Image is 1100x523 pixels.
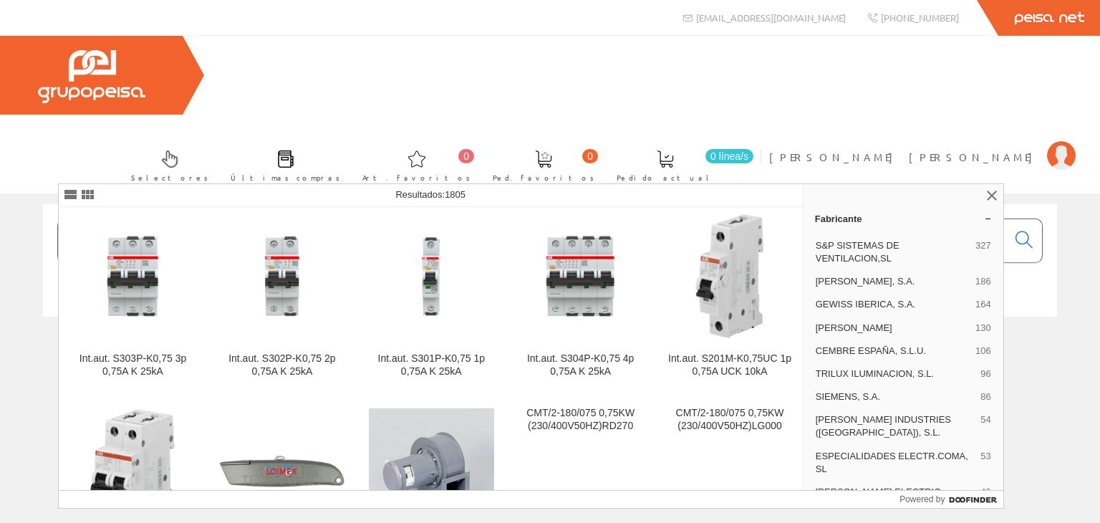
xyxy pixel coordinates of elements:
[216,138,347,191] a: Últimas compras
[219,213,344,339] img: Int.aut. S302P-K0,75 2p 0,75A K 25kA
[655,201,804,395] a: Int.aut. S201M-K0,75UC 1p 0,75A UCK 10kA Int.aut. S201M-K0,75UC 1p 0,75A UCK 10kA
[975,322,991,335] span: 130
[980,390,990,403] span: 86
[816,322,970,335] span: [PERSON_NAME]
[899,493,945,506] span: Powered by
[975,239,991,265] span: 327
[362,171,471,185] span: Art. favoritos
[131,171,208,185] span: Selectores
[582,149,598,163] span: 0
[208,201,356,395] a: Int.aut. S302P-K0,75 2p 0,75A K 25kA Int.aut. S302P-K0,75 2p 0,75A K 25kA
[38,50,145,103] img: Grupo Peisa
[458,149,474,163] span: 0
[518,213,643,339] img: Int.aut. S304P-K0,75 4p 0,75A K 25kA
[899,491,1003,508] a: Powered by
[70,213,196,339] img: Int.aut. S303P-K0,75 3p 0,75A K 25kA
[980,486,990,512] span: 49
[816,450,975,476] span: ESPECIALIDADES ELECTR.COMA, SL
[816,345,970,358] span: CEMBRE ESPAÑA, S.L.U.
[667,352,792,378] div: Int.aut. S201M-K0,75UC 1p 0,75A UCK 10kA
[518,407,643,433] div: CMT/2-180/075 0,75KW (230/400V50HZ)RD270
[667,407,792,433] div: CMT/2-180/075 0,75KW (230/400V50HZ)LG000
[980,368,990,380] span: 96
[395,189,465,200] span: Resultados:
[804,207,1003,230] a: Fabricante
[617,171,714,185] span: Pedido actual
[43,335,1057,347] div: © Grupo Peisa
[980,450,990,476] span: 53
[816,413,975,439] span: [PERSON_NAME] INDUSTRIES ([GEOGRAPHIC_DATA]), S.L.
[445,189,465,200] span: 1805
[518,352,643,378] div: Int.aut. S304P-K0,75 4p 0,75A K 25kA
[667,213,792,339] img: Int.aut. S201M-K0,75UC 1p 0,75A UCK 10kA
[769,150,1040,164] span: [PERSON_NAME] [PERSON_NAME]
[881,11,959,24] span: [PHONE_NUMBER]
[369,352,494,378] div: Int.aut. S301P-K0,75 1p 0,75A K 25kA
[219,456,344,487] img: JGO. 10 CUCHILLASJGO. 5 CUCHILLAS PARA 20.75.10 PARA 20.75.00
[506,201,655,395] a: Int.aut. S304P-K0,75 4p 0,75A K 25kA Int.aut. S304P-K0,75 4p 0,75A K 25kA
[369,213,494,339] img: Int.aut. S301P-K0,75 1p 0,75A K 25kA
[816,368,975,380] span: TRILUX ILUMINACION, S.L.
[493,171,594,185] span: Ped. favoritos
[816,486,975,512] span: [PERSON_NAME] ELECTRIC ESPAÑA, [GEOGRAPHIC_DATA]
[602,138,757,191] a: 0 línea/s Pedido actual
[975,298,991,311] span: 164
[816,275,970,288] span: [PERSON_NAME], S.A.
[696,11,846,24] span: [EMAIL_ADDRESS][DOMAIN_NAME]
[975,345,991,358] span: 106
[816,390,975,403] span: SIEMENS, S.A.
[219,352,344,378] div: Int.aut. S302P-K0,75 2p 0,75A K 25kA
[357,201,506,395] a: Int.aut. S301P-K0,75 1p 0,75A K 25kA Int.aut. S301P-K0,75 1p 0,75A K 25kA
[59,201,207,395] a: Int.aut. S303P-K0,75 3p 0,75A K 25kA Int.aut. S303P-K0,75 3p 0,75A K 25kA
[769,138,1076,152] a: [PERSON_NAME] [PERSON_NAME]
[975,275,991,288] span: 186
[231,171,340,185] span: Últimas compras
[816,298,970,311] span: GEWISS IBERICA, S.A.
[705,149,753,163] span: 0 línea/s
[980,413,990,439] span: 54
[70,352,196,378] div: Int.aut. S303P-K0,75 3p 0,75A K 25kA
[117,138,216,191] a: Selectores
[816,239,970,265] span: S&P SISTEMAS DE VENTILACION,SL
